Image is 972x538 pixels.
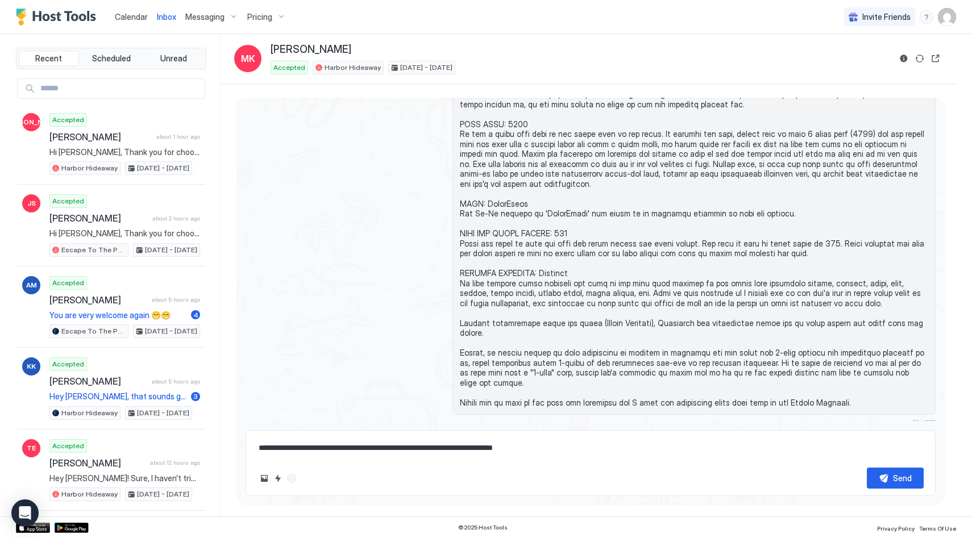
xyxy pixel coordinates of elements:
button: Recent [19,51,79,66]
span: [PERSON_NAME] [3,117,60,127]
span: [PERSON_NAME] [49,457,146,469]
span: about 1 hour ago [156,133,200,140]
span: Unread [160,53,187,64]
span: Hi [PERSON_NAME], Thank you for choosing our condo ([GEOGRAPHIC_DATA]) for your trip to [GEOGRAPH... [49,147,200,157]
a: Host Tools Logo [16,9,101,26]
button: Scheduled [81,51,142,66]
span: [PERSON_NAME] [49,294,147,306]
span: MK [241,52,255,65]
span: Hey [PERSON_NAME], that sounds great, thanks so much for taking care of our place this week and y... [49,391,186,402]
span: 4 [193,311,198,319]
div: menu [920,10,933,24]
div: User profile [938,8,956,26]
span: Escape To The Peaks [61,326,126,336]
span: [PERSON_NAME] [271,43,351,56]
span: Accepted [52,196,84,206]
button: Quick reply [271,472,285,485]
span: Harbor Hideaway [325,62,381,73]
span: TE [27,443,36,453]
button: Open reservation [929,52,942,65]
a: Google Play Store [55,523,89,533]
span: [PERSON_NAME] [49,212,148,224]
button: Reservation information [897,52,911,65]
a: App Store [16,523,50,533]
span: KK [27,361,36,372]
span: 3 [193,392,198,401]
button: Sync reservation [913,52,927,65]
button: Send [867,468,924,489]
span: [DATE] - [DATE] [137,163,189,173]
span: Privacy Policy [877,525,915,532]
a: Privacy Policy [877,522,915,533]
span: Accepted [273,62,305,73]
a: Terms Of Use [919,522,956,533]
span: about 12 hours ago [150,459,200,466]
span: AM [26,280,37,290]
span: Harbor Hideaway [61,489,118,499]
span: [DATE] [913,418,936,427]
span: Recent [35,53,62,64]
span: [DATE] - [DATE] [137,408,189,418]
span: Hey [PERSON_NAME]! Sure, I haven’t tried it myself but I know the pool is open year round, so it ... [49,473,200,483]
button: Upload image [257,472,271,485]
span: Harbor Hideaway [61,408,118,418]
span: Calendar [115,12,148,22]
span: [DATE] - [DATE] [400,62,452,73]
div: Send [893,472,912,484]
span: Messaging [185,12,225,22]
div: tab-group [16,48,206,69]
input: Input Field [36,79,205,98]
span: Terms Of Use [919,525,956,532]
span: Accepted [52,441,84,451]
span: Scheduled [92,53,131,64]
span: [PERSON_NAME] [49,131,152,143]
span: about 5 hours ago [152,378,200,385]
span: about 5 hours ago [152,296,200,303]
span: JS [27,198,36,208]
span: Accepted [52,359,84,369]
a: Inbox [157,11,176,23]
span: Harbor Hideaway [61,163,118,173]
span: [DATE] - [DATE] [145,326,197,336]
span: Hi [PERSON_NAME], Thank you for choosing our home (Escape To The Peaks) for your trip to the NC m... [49,228,200,239]
span: [DATE] - [DATE] [145,245,197,255]
span: [DATE] - [DATE] [137,489,189,499]
button: Unread [143,51,203,66]
span: about 2 hours ago [152,215,200,222]
span: Accepted [52,278,84,288]
span: Escape To The Peaks [61,245,126,255]
span: © 2025 Host Tools [458,524,508,531]
span: You are very welcome again 😁😁 [49,310,186,320]
span: [PERSON_NAME] [49,376,147,387]
span: Inbox [157,12,176,22]
span: Invite Friends [862,12,911,22]
div: Open Intercom Messenger [11,499,39,527]
a: Calendar [115,11,148,23]
span: Accepted [52,115,84,125]
span: Pricing [247,12,272,22]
